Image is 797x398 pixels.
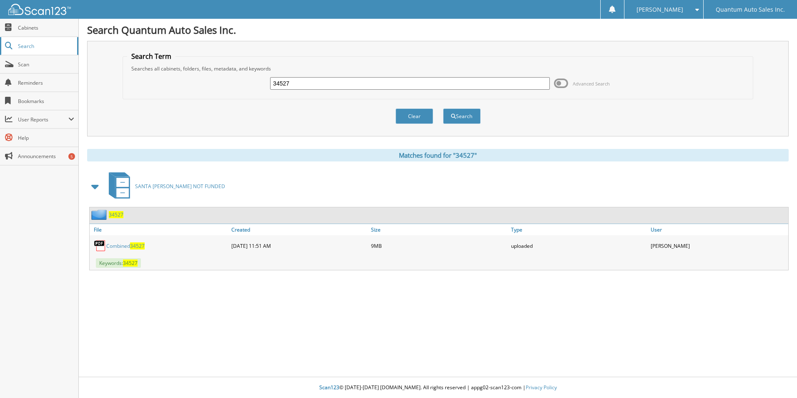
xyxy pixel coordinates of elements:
[18,153,74,160] span: Announcements
[18,24,74,31] span: Cabinets
[109,211,123,218] a: 34527
[526,384,557,391] a: Privacy Policy
[649,237,788,254] div: [PERSON_NAME]
[649,224,788,235] a: User
[509,224,649,235] a: Type
[716,7,785,12] span: Quantum Auto Sales Inc.
[90,224,229,235] a: File
[369,224,509,235] a: Size
[94,239,106,252] img: PDF.png
[68,153,75,160] div: 5
[123,259,138,267] span: 34527
[127,52,175,61] legend: Search Term
[91,209,109,220] img: folder2.png
[18,79,74,86] span: Reminders
[443,108,481,124] button: Search
[104,170,225,203] a: SANTA [PERSON_NAME] NOT FUNDED
[18,134,74,141] span: Help
[18,98,74,105] span: Bookmarks
[18,43,73,50] span: Search
[369,237,509,254] div: 9MB
[135,183,225,190] span: SANTA [PERSON_NAME] NOT FUNDED
[87,149,789,161] div: Matches found for "34527"
[130,242,145,249] span: 34527
[229,224,369,235] a: Created
[127,65,749,72] div: Searches all cabinets, folders, files, metadata, and keywords
[396,108,433,124] button: Clear
[637,7,683,12] span: [PERSON_NAME]
[87,23,789,37] h1: Search Quantum Auto Sales Inc.
[96,258,141,268] span: Keywords:
[79,378,797,398] div: © [DATE]-[DATE] [DOMAIN_NAME]. All rights reserved | appg02-scan123-com |
[319,384,339,391] span: Scan123
[229,237,369,254] div: [DATE] 11:51 AM
[18,61,74,68] span: Scan
[573,81,610,87] span: Advanced Search
[509,237,649,254] div: uploaded
[18,116,68,123] span: User Reports
[106,242,145,249] a: Combined34527
[8,4,71,15] img: scan123-logo-white.svg
[755,358,797,398] iframe: Chat Widget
